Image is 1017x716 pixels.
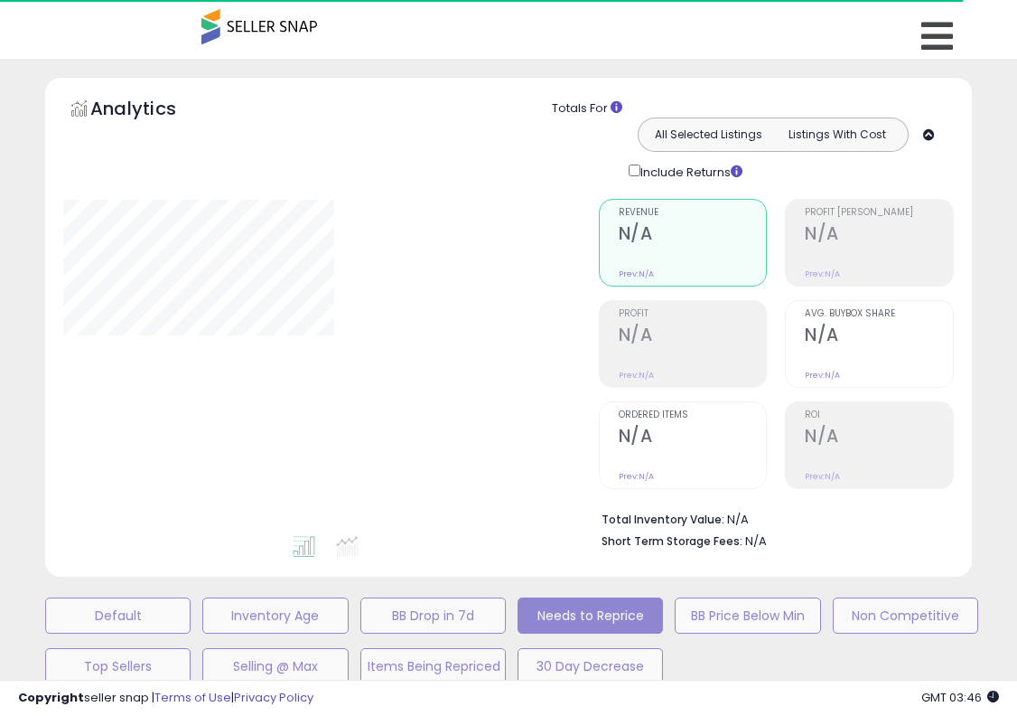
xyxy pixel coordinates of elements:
button: Default [45,598,191,634]
button: BB Price Below Min [675,598,820,634]
h2: N/A [805,426,953,450]
small: Prev: N/A [619,268,654,279]
a: Terms of Use [154,689,231,706]
h2: N/A [619,223,767,248]
button: Selling @ Max [202,648,348,684]
h2: N/A [805,325,953,349]
small: Prev: N/A [805,471,840,482]
button: 30 Day Decrease [518,648,663,684]
span: Profit [619,309,767,319]
span: N/A [745,532,767,550]
h5: Analytics [90,96,211,126]
a: Privacy Policy [234,689,313,706]
small: Prev: N/A [619,471,654,482]
button: Inventory Age [202,598,348,634]
span: Profit [PERSON_NAME] [805,208,953,218]
div: Include Returns [615,161,764,182]
b: Total Inventory Value: [602,512,724,527]
h2: N/A [805,223,953,248]
small: Prev: N/A [805,370,840,381]
span: ROI [805,410,953,420]
button: Needs to Reprice [518,598,663,634]
button: Items Being Repriced [360,648,506,684]
div: seller snap | | [18,690,313,707]
small: Prev: N/A [805,268,840,279]
button: Top Sellers [45,648,191,684]
strong: Copyright [18,689,84,706]
div: Totals For [552,100,958,118]
span: Revenue [619,208,767,218]
span: 2025-08-16 03:46 GMT [921,689,999,706]
small: Prev: N/A [619,370,654,381]
li: N/A [602,507,940,529]
button: All Selected Listings [643,123,773,146]
b: Short Term Storage Fees: [602,533,742,549]
h2: N/A [619,325,767,349]
span: Ordered Items [619,410,767,420]
button: Non Competitive [833,598,978,634]
button: Listings With Cost [772,123,902,146]
span: Avg. Buybox Share [805,309,953,319]
button: BB Drop in 7d [360,598,506,634]
h2: N/A [619,426,767,450]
